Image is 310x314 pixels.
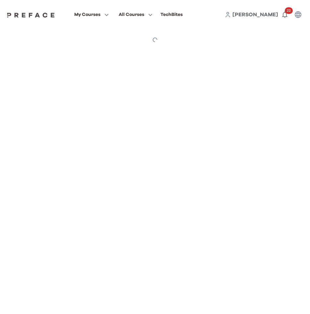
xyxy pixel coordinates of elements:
img: Preface Logo [5,12,56,18]
a: [PERSON_NAME] [232,11,278,19]
div: TechBites [160,11,183,19]
span: 22 [285,7,293,14]
button: 22 [278,8,291,21]
span: [PERSON_NAME] [232,12,278,17]
a: Preface Logo [5,12,56,17]
button: My Courses [72,10,111,19]
button: All Courses [117,10,155,19]
span: My Courses [74,11,100,19]
span: All Courses [119,11,144,19]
